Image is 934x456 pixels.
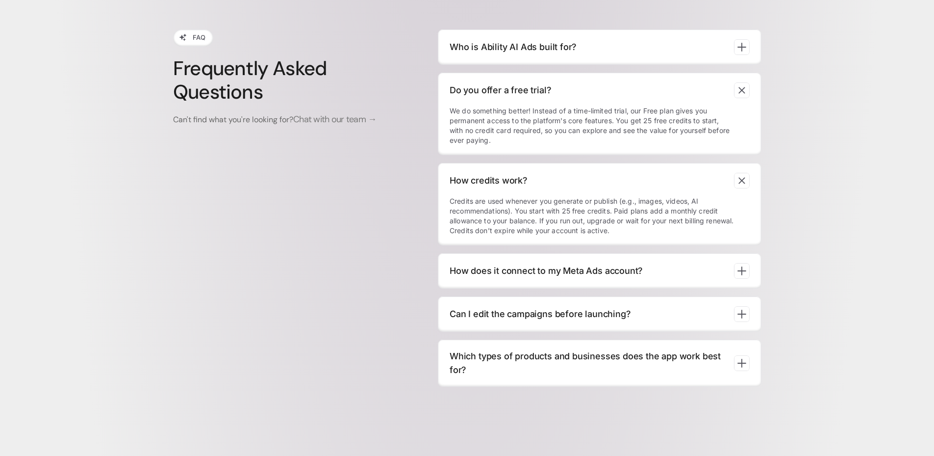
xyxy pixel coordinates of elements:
[450,174,726,188] p: How credits work?
[293,114,377,125] a: Chat with our team →
[450,264,726,278] p: How does it connect to my Meta Ads account?
[293,113,377,125] span: Chat with our team →
[173,113,399,126] p: Can't find what you're looking for?
[173,56,399,104] h3: Frequently Asked Questions
[450,106,734,145] p: We do something better! Instead of a time-limited trial, our Free plan gives you permanent access...
[193,32,205,43] p: FAQ
[450,83,726,97] p: Do you offer a free trial?
[450,349,726,377] p: Which types of products and businesses does the app work best for?
[450,196,734,236] p: Credits are used whenever you generate or publish (e.g., images, videos, AI recommendations). You...
[450,307,726,321] p: Can I edit the campaigns before launching?
[450,40,726,54] p: Who is Ability AI Ads built for?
